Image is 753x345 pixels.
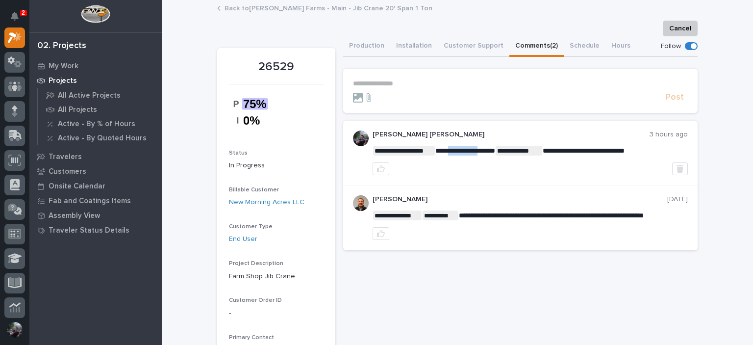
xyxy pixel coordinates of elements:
[665,92,684,103] span: Post
[564,36,605,57] button: Schedule
[58,134,147,143] p: Active - By Quoted Hours
[38,103,162,116] a: All Projects
[81,5,110,23] img: Workspace Logo
[663,21,698,36] button: Cancel
[229,297,282,303] span: Customer Order ID
[58,120,135,129] p: Active - By % of Hours
[29,179,162,193] a: Onsite Calendar
[49,182,105,191] p: Onsite Calendar
[669,23,691,34] span: Cancel
[667,195,688,204] p: [DATE]
[229,234,257,244] a: End User
[373,227,389,240] button: like this post
[29,193,162,208] a: Fab and Coatings Items
[58,106,97,114] p: All Projects
[22,9,25,16] p: 2
[29,149,162,164] a: Travelers
[229,187,279,193] span: Billable Customer
[373,162,389,175] button: like this post
[343,36,390,57] button: Production
[29,58,162,73] a: My Work
[4,319,25,340] button: users-avatar
[49,167,86,176] p: Customers
[49,197,131,206] p: Fab and Coatings Items
[661,92,688,103] button: Post
[229,308,324,318] p: -
[650,131,688,139] p: 3 hours ago
[229,160,324,171] p: In Progress
[229,224,273,230] span: Customer Type
[605,36,636,57] button: Hours
[509,36,564,57] button: Comments (2)
[353,131,369,146] img: J6irDCNTStG5Atnk4v9O
[49,153,82,161] p: Travelers
[49,62,78,71] p: My Work
[229,90,276,134] img: UWv50aXUf9wTvuuSQyOHduyi6_1Qw2ekDfAPaQ6ETio
[37,41,86,52] div: 02. Projects
[229,261,283,266] span: Project Description
[390,36,438,57] button: Installation
[225,2,432,13] a: Back to[PERSON_NAME] Farms - Main - Jib Crane 20' Span 1 Ton
[49,226,129,235] p: Traveler Status Details
[373,195,667,204] p: [PERSON_NAME]
[29,73,162,88] a: Projects
[4,6,25,27] button: Notifications
[29,164,162,179] a: Customers
[49,212,100,220] p: Assembly View
[38,117,162,131] a: Active - By % of Hours
[29,223,162,238] a: Traveler Status Details
[229,335,274,341] span: Primary Contact
[38,88,162,102] a: All Active Projects
[438,36,509,57] button: Customer Support
[229,60,324,74] p: 26529
[229,150,248,156] span: Status
[229,271,324,282] p: Farm Shop Jib Crane
[672,162,688,175] button: Delete post
[58,91,121,100] p: All Active Projects
[353,195,369,211] img: ACg8ocJcz4vZ21Cj6ND81c1DV7NvJtHTK7wKtHfHTJcpF4JkkkB-Ka8=s96-c
[373,131,650,139] p: [PERSON_NAME] [PERSON_NAME]
[38,131,162,145] a: Active - By Quoted Hours
[661,42,681,51] p: Follow
[29,208,162,223] a: Assembly View
[229,197,304,208] a: New Morning Acres LLC
[49,77,77,85] p: Projects
[12,12,25,27] div: Notifications2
